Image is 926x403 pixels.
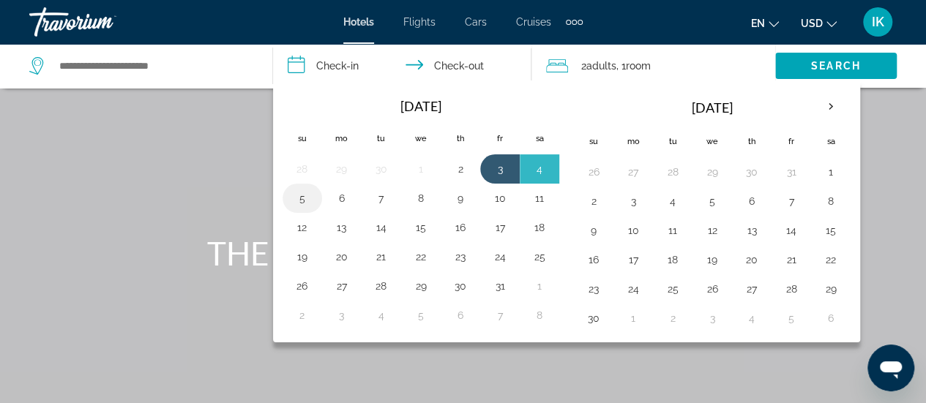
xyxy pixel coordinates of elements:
button: Next month [811,90,851,124]
button: Day 4 [740,308,763,328]
button: Day 1 [819,162,843,182]
button: Day 13 [740,220,763,241]
button: Day 10 [488,188,512,208]
button: Day 25 [661,279,684,299]
button: Day 30 [740,162,763,182]
button: Day 12 [701,220,724,241]
button: Day 8 [528,305,551,325]
span: Search [811,60,861,72]
button: Day 13 [330,217,354,238]
button: Day 5 [780,308,803,328]
button: Day 22 [409,246,433,267]
button: Day 5 [409,305,433,325]
button: Day 22 [819,249,843,270]
button: Day 3 [488,159,512,179]
button: Day 9 [449,188,472,208]
span: IK [872,15,884,29]
button: Day 23 [449,246,472,267]
button: Day 24 [488,246,512,267]
button: Day 3 [701,308,724,328]
button: Day 7 [370,188,393,208]
a: Travorium [29,3,176,41]
button: Day 7 [780,191,803,211]
button: Day 4 [661,191,684,211]
button: Travelers: 2 adults, 0 children [531,44,775,88]
a: Cars [465,16,487,28]
button: Day 5 [701,191,724,211]
button: Day 10 [621,220,645,241]
button: Day 1 [409,159,433,179]
button: Day 12 [291,217,314,238]
h1: THE WORLD IS WAITING FOR YOU [189,234,738,272]
iframe: Button to launch messaging window [867,344,914,391]
button: Day 9 [582,220,605,241]
span: Room [626,60,651,72]
button: Day 28 [780,279,803,299]
button: Check in and out dates [273,44,531,88]
span: , 1 [616,56,651,76]
button: Search [775,53,897,79]
button: Day 3 [330,305,354,325]
a: Hotels [343,16,374,28]
button: Day 11 [661,220,684,241]
button: Day 29 [409,276,433,296]
button: Day 11 [528,188,551,208]
button: Day 17 [621,249,645,270]
a: Cruises [516,16,551,28]
span: USD [801,18,823,29]
button: Day 16 [582,249,605,270]
button: Day 8 [819,191,843,211]
button: Day 16 [449,217,472,238]
button: User Menu [859,7,897,37]
button: Day 30 [370,159,393,179]
button: Day 29 [819,279,843,299]
button: Day 20 [330,246,354,267]
span: 2 [581,56,616,76]
button: Day 31 [780,162,803,182]
button: Day 1 [621,308,645,328]
button: Day 1 [528,276,551,296]
button: Day 27 [740,279,763,299]
a: Flights [403,16,436,28]
span: en [751,18,765,29]
button: Day 28 [661,162,684,182]
button: Day 7 [488,305,512,325]
button: Day 19 [701,249,724,270]
button: Day 20 [740,249,763,270]
button: Day 30 [449,276,472,296]
button: Day 26 [582,162,605,182]
button: Day 4 [528,159,551,179]
button: Day 21 [370,246,393,267]
button: Day 25 [528,246,551,267]
button: Day 17 [488,217,512,238]
button: Day 31 [488,276,512,296]
button: Day 6 [449,305,472,325]
button: Day 8 [409,188,433,208]
button: Day 29 [701,162,724,182]
button: Day 24 [621,279,645,299]
button: Day 2 [661,308,684,328]
button: Day 28 [370,276,393,296]
button: Day 19 [291,246,314,267]
button: Change language [751,12,779,34]
button: Day 6 [819,308,843,328]
th: [DATE] [322,90,520,122]
button: Day 14 [780,220,803,241]
button: Day 30 [582,308,605,328]
button: Day 3 [621,191,645,211]
button: Day 2 [291,305,314,325]
button: Day 26 [291,276,314,296]
button: Extra navigation items [566,10,583,34]
button: Day 14 [370,217,393,238]
button: Day 6 [330,188,354,208]
button: Day 15 [819,220,843,241]
button: Change currency [801,12,837,34]
button: Day 2 [449,159,472,179]
button: Day 5 [291,188,314,208]
button: Day 18 [661,249,684,270]
button: Day 4 [370,305,393,325]
button: Day 15 [409,217,433,238]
